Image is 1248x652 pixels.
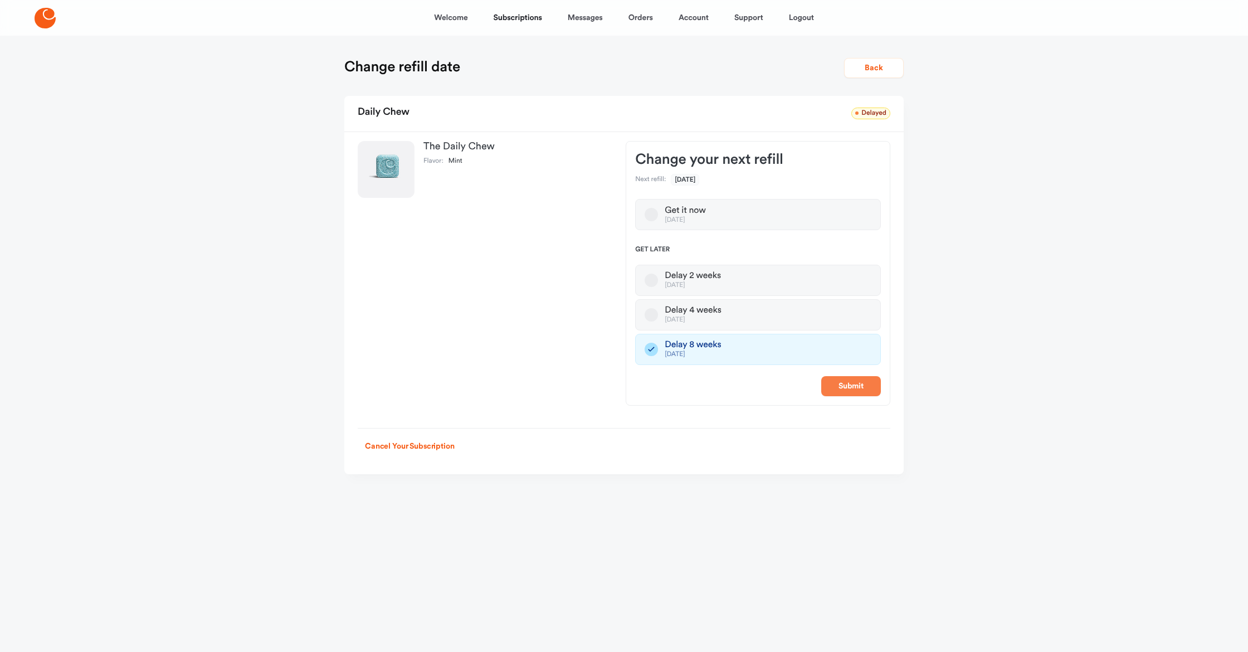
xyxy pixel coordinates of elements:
[344,58,460,76] h1: Change refill date
[665,339,721,351] div: Delay 8 weeks
[434,4,467,31] a: Welcome
[358,436,462,456] button: Cancel Your Subscription
[358,103,409,123] h2: Daily Chew
[665,270,721,281] div: Delay 2 weeks
[423,141,608,152] h3: The Daily Chew
[734,4,763,31] a: Support
[494,4,542,31] a: Subscriptions
[665,351,721,359] div: [DATE]
[645,308,658,322] button: Delay 4 weeks[DATE]
[628,4,653,31] a: Orders
[679,4,709,31] a: Account
[645,274,658,287] button: Delay 2 weeks[DATE]
[635,246,881,255] span: Get later
[665,205,705,216] div: Get it now
[635,150,881,168] h3: Change your next refill
[789,4,814,31] a: Logout
[844,58,904,78] button: Back
[665,216,705,225] div: [DATE]
[448,157,462,166] dd: Mint
[821,376,881,396] button: Submit
[665,316,721,324] div: [DATE]
[423,157,443,166] dt: Flavor:
[665,281,721,290] div: [DATE]
[671,174,699,186] span: [DATE]
[645,208,658,221] button: Get it now[DATE]
[568,4,603,31] a: Messages
[665,305,721,316] div: Delay 4 weeks
[851,108,890,119] span: Delayed
[645,343,658,356] button: Delay 8 weeks[DATE]
[358,141,415,198] img: The Daily Chew
[635,176,666,184] dt: Next refill:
